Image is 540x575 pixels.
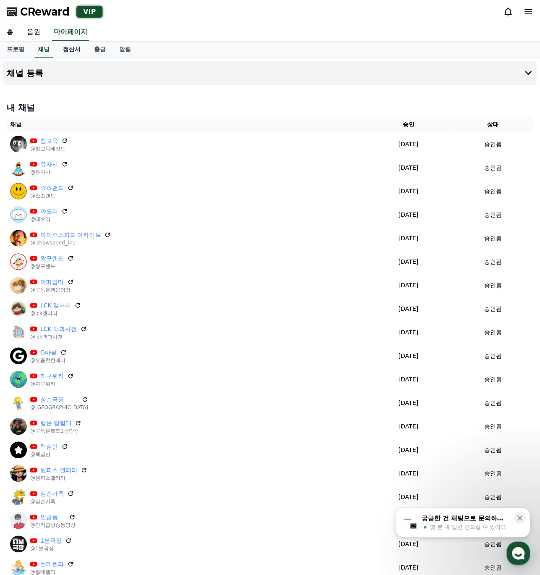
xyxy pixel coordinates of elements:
p: 승인됨 [484,187,502,196]
button: 채널 등록 [3,61,537,85]
p: 승인됨 [484,210,502,219]
p: 승인됨 [484,140,502,149]
p: [DATE] [367,422,449,431]
a: 정산서 [56,42,87,58]
p: [DATE] [367,469,449,478]
p: [DATE] [367,540,449,549]
p: @lck백과사전 [30,333,87,340]
img: LCK 갤러리 [10,300,27,317]
a: 채널 [34,42,53,58]
a: LCK 갤러리 [40,301,71,310]
a: 지구위키 [40,372,64,381]
p: [DATE] [367,210,449,219]
p: [DATE] [367,163,449,172]
p: @1분극장 [30,545,72,552]
p: @핵심만 [30,451,68,458]
img: 아이쇼스피드 아카이브 [10,230,27,247]
p: @유자시i [30,169,68,176]
p: @쇼츠랜드 [30,192,74,199]
p: @짱구랜드 [30,263,74,270]
img: 핵심만 [10,441,27,458]
a: LCK 백과사전 [40,325,77,333]
p: [DATE] [367,305,449,313]
img: 까오리 [10,206,27,223]
p: [DATE] [367,140,449,149]
a: 음원 [20,24,47,41]
img: 지구위키 [10,371,27,388]
h4: 채널 등록 [7,68,43,78]
a: 짱구랜드 [40,254,64,263]
h4: 내 채널 [7,102,533,113]
p: @요즘핫한애니 [30,357,67,364]
p: [DATE] [367,516,449,525]
p: 승인됨 [484,563,502,572]
img: LCK 백과사전 [10,324,27,341]
p: 승인됨 [484,422,502,431]
p: 승인됨 [484,328,502,337]
p: [DATE] [367,399,449,407]
p: 승인됨 [484,446,502,454]
a: G마블 [40,348,57,357]
p: 승인됨 [484,257,502,266]
a: 원피스 갤러리 [40,466,77,475]
a: 마이페이지 [52,24,89,41]
p: @태오리 [30,216,68,223]
a: CReward [7,5,70,18]
a: 알림 [113,42,138,58]
p: [DATE] [367,328,449,337]
th: 상태 [452,117,533,132]
p: [DATE] [367,493,449,501]
img: 심슨극장 [10,394,27,411]
a: 행운 탐험대 [40,419,71,428]
a: 아따맘마 [40,278,64,286]
p: 승인됨 [484,375,502,384]
span: 홈 [26,279,31,286]
a: 설정 [108,266,161,287]
img: 심슨가족 [10,488,27,505]
p: [DATE] [367,446,449,454]
p: @구독은행운당첨 [30,286,74,293]
p: 승인됨 [484,469,502,478]
th: 승인 [364,117,452,132]
img: 아따맘마 [10,277,27,294]
p: 승인됨 [484,540,502,549]
p: @ishowspeed_kr1 [30,239,111,246]
a: 핵심만 [40,442,58,451]
div: VIP [76,6,102,18]
p: 승인됨 [484,399,502,407]
p: [DATE] [367,563,449,572]
p: @lck갤러리 [30,310,81,317]
img: 원피스 갤러리 [10,465,27,482]
p: [DATE] [367,234,449,243]
span: CReward [20,5,70,18]
a: 쇼츠랜드 [40,184,64,192]
p: [DATE] [367,257,449,266]
img: 행운 탐험대 [10,418,27,435]
th: 채널 [7,117,364,132]
p: 승인됨 [484,352,502,360]
p: [DATE] [367,375,449,384]
span: 설정 [130,279,140,286]
p: [DATE] [367,352,449,360]
img: 쇼츠랜드 [10,183,27,200]
a: 까오리 [40,207,58,216]
p: @원피스갤러리 [30,475,87,481]
a: 홈 [3,266,55,287]
p: 승인됨 [484,281,502,290]
p: 승인됨 [484,234,502,243]
a: 대화 [55,266,108,287]
a: 유자시 [40,160,58,169]
a: 심슨가족 [40,489,64,498]
p: @지구위키 [30,381,74,387]
img: 짱구랜드 [10,253,27,270]
a: 썰데렐라 [40,560,64,569]
a: 출금 [87,42,113,58]
p: @[GEOGRAPHIC_DATA] [30,404,88,411]
img: 인급동 [10,512,27,529]
a: 1분극장 [40,536,62,545]
span: 대화 [77,279,87,286]
p: [DATE] [367,281,449,290]
img: 참교육 [10,136,27,152]
a: 참교육 [40,137,58,145]
img: 1분극장 [10,536,27,552]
